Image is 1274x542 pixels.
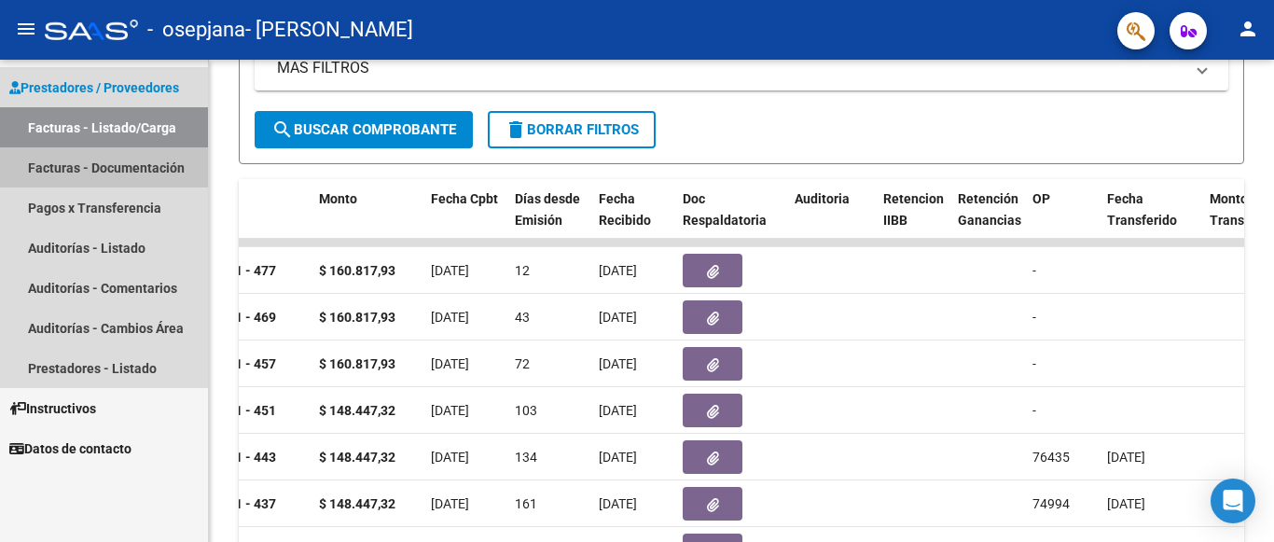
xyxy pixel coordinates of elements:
datatable-header-cell: Retencion IIBB [876,179,950,261]
div: Open Intercom Messenger [1211,479,1255,523]
span: [DATE] [1107,450,1145,465]
strong: $ 160.817,93 [319,356,395,371]
span: 74994 [1032,496,1070,511]
datatable-header-cell: Fecha Recibido [591,179,675,261]
span: [DATE] [431,496,469,511]
span: - [1032,310,1036,325]
span: 161 [515,496,537,511]
span: - [1032,263,1036,278]
datatable-header-cell: OP [1025,179,1100,261]
datatable-header-cell: Monto [312,179,423,261]
strong: $ 148.447,32 [319,403,395,418]
span: [DATE] [599,450,637,465]
span: OP [1032,191,1050,206]
span: Buscar Comprobante [271,121,456,138]
span: 72 [515,356,530,371]
span: 134 [515,450,537,465]
span: - [PERSON_NAME] [245,9,413,50]
span: [DATE] [431,356,469,371]
span: [DATE] [431,450,469,465]
datatable-header-cell: Doc Respaldatoria [675,179,787,261]
span: - [1032,356,1036,371]
span: [DATE] [599,310,637,325]
span: Monto [319,191,357,206]
span: Instructivos [9,398,96,419]
strong: $ 160.817,93 [319,263,395,278]
span: 76435 [1032,450,1070,465]
strong: $ 160.817,93 [319,310,395,325]
span: Datos de contacto [9,438,132,459]
span: Fecha Recibido [599,191,651,228]
span: [DATE] [1107,496,1145,511]
span: Retención Ganancias [958,191,1021,228]
mat-icon: person [1237,18,1259,40]
span: Fecha Cpbt [431,191,498,206]
span: Fecha Transferido [1107,191,1177,228]
span: [DATE] [599,263,637,278]
span: [DATE] [431,403,469,418]
span: - osepjana [147,9,245,50]
span: 12 [515,263,530,278]
span: Doc Respaldatoria [683,191,767,228]
span: Prestadores / Proveedores [9,77,179,98]
mat-icon: delete [505,118,527,141]
span: Retencion IIBB [883,191,944,228]
datatable-header-cell: Fecha Transferido [1100,179,1202,261]
span: 103 [515,403,537,418]
mat-expansion-panel-header: MAS FILTROS [255,46,1228,90]
datatable-header-cell: Auditoria [787,179,876,261]
datatable-header-cell: Días desde Emisión [507,179,591,261]
span: [DATE] [599,496,637,511]
mat-icon: menu [15,18,37,40]
mat-icon: search [271,118,294,141]
mat-panel-title: MAS FILTROS [277,58,1184,78]
span: Auditoria [795,191,850,206]
button: Buscar Comprobante [255,111,473,148]
strong: $ 148.447,32 [319,450,395,465]
button: Borrar Filtros [488,111,656,148]
strong: $ 148.447,32 [319,496,395,511]
span: [DATE] [599,356,637,371]
span: [DATE] [431,263,469,278]
datatable-header-cell: Fecha Cpbt [423,179,507,261]
span: - [1032,403,1036,418]
span: Borrar Filtros [505,121,639,138]
datatable-header-cell: Retención Ganancias [950,179,1025,261]
span: [DATE] [599,403,637,418]
span: [DATE] [431,310,469,325]
span: Días desde Emisión [515,191,580,228]
span: 43 [515,310,530,325]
